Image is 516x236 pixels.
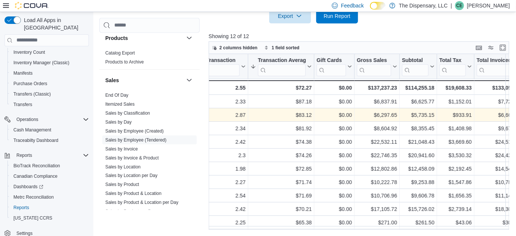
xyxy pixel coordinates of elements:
[105,137,167,142] a: Sales by Employee (Tendered)
[105,164,141,170] span: Sales by Location
[498,43,507,52] button: Enter fullscreen
[10,100,35,109] a: Transfers
[13,205,29,211] span: Reports
[10,172,60,181] a: Canadian Compliance
[10,48,89,57] span: Inventory Count
[7,68,92,78] button: Manifests
[105,59,144,65] span: Products to Archive
[105,208,156,214] span: Sales by Product per Day
[451,1,452,10] p: |
[7,202,92,213] button: Reports
[209,32,512,40] p: Showing 12 of 12
[7,192,92,202] button: Metrc Reconciliation
[10,161,89,170] span: BioTrack Reconciliation
[13,173,57,179] span: Canadian Compliance
[13,127,51,133] span: Cash Management
[7,181,92,192] a: Dashboards
[7,47,92,58] button: Inventory Count
[10,172,89,181] span: Canadian Compliance
[439,83,472,92] div: $19,608.33
[13,115,89,124] span: Operations
[105,92,128,98] span: End Of Day
[105,164,141,169] a: Sales by Location
[1,114,92,125] button: Operations
[13,81,47,87] span: Purchase Orders
[13,49,45,55] span: Inventory Count
[105,76,119,84] h3: Sales
[105,34,128,41] h3: Products
[467,1,510,10] p: [PERSON_NAME]
[105,50,135,56] span: Catalog Export
[105,199,178,205] span: Sales by Product & Location per Day
[13,137,58,143] span: Traceabilty Dashboard
[13,70,32,76] span: Manifests
[457,1,463,10] span: CE
[10,193,57,202] a: Metrc Reconciliation
[10,136,89,145] span: Traceabilty Dashboard
[105,101,135,107] span: Itemized Sales
[209,43,261,52] button: 2 columns hidden
[105,119,132,124] a: Sales by Day
[7,171,92,181] button: Canadian Compliance
[185,33,194,42] button: Products
[7,213,92,223] button: [US_STATE] CCRS
[105,34,183,41] button: Products
[7,99,92,110] button: Transfers
[10,48,48,57] a: Inventory Count
[105,101,135,106] a: Itemized Sales
[10,69,35,78] a: Manifests
[10,58,89,67] span: Inventory Manager (Classic)
[105,209,156,214] a: Sales by Product per Day
[10,193,89,202] span: Metrc Reconciliation
[7,58,92,68] button: Inventory Manager (Classic)
[402,83,435,92] div: $114,255.18
[105,155,159,161] span: Sales by Invoice & Product
[10,214,55,223] a: [US_STATE] CCRS
[269,9,311,24] button: Export
[7,78,92,89] button: Purchase Orders
[7,135,92,146] button: Traceabilty Dashboard
[261,43,303,52] button: 1 field sorted
[13,60,69,66] span: Inventory Manager (Classic)
[16,117,38,122] span: Operations
[105,191,162,196] a: Sales by Product & Location
[10,90,89,99] span: Transfers (Classic)
[105,173,158,178] a: Sales by Location per Day
[10,100,89,109] span: Transfers
[487,43,495,52] button: Display options
[99,90,200,219] div: Sales
[316,9,358,24] button: Run Report
[99,48,200,69] div: Products
[13,151,89,160] span: Reports
[10,69,89,78] span: Manifests
[105,182,139,187] a: Sales by Product
[185,75,194,84] button: Sales
[105,92,128,97] a: End Of Day
[272,45,300,51] span: 1 field sorted
[10,182,46,191] a: Dashboards
[13,102,32,108] span: Transfers
[10,136,61,145] a: Traceabilty Dashboard
[105,146,138,152] span: Sales by Invoice
[105,200,178,205] a: Sales by Product & Location per Day
[105,50,135,55] a: Catalog Export
[455,1,464,10] div: Charlea Estes-Jones
[13,184,43,190] span: Dashboards
[21,16,89,31] span: Load All Apps in [GEOGRAPHIC_DATA]
[10,203,32,212] a: Reports
[7,161,92,171] button: BioTrack Reconciliation
[10,79,50,88] a: Purchase Orders
[10,125,89,134] span: Cash Management
[105,173,158,178] span: Sales by Location per Day
[105,146,138,151] a: Sales by Invoice
[13,163,60,169] span: BioTrack Reconciliation
[10,125,54,134] a: Cash Management
[10,79,89,88] span: Purchase Orders
[15,2,49,9] img: Cova
[13,194,54,200] span: Metrc Reconciliation
[186,83,246,92] div: 2.55
[7,125,92,135] button: Cash Management
[13,215,52,221] span: [US_STATE] CCRS
[105,155,159,160] a: Sales by Invoice & Product
[274,9,307,24] span: Export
